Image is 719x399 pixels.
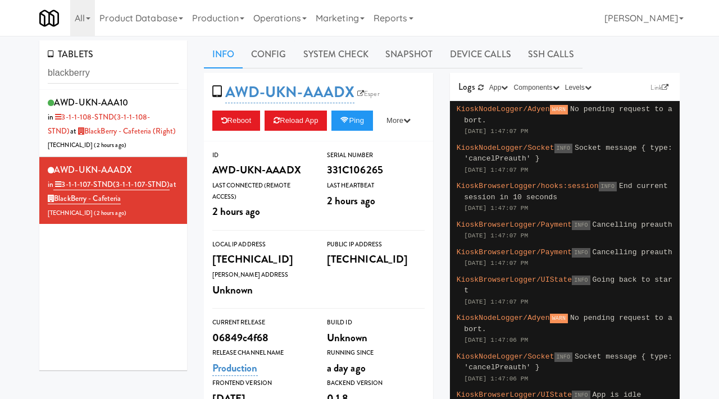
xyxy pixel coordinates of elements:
a: SSH Calls [520,40,583,68]
span: [DATE] 1:47:07 PM [464,128,528,135]
span: at [70,126,176,136]
span: AWD-UKN-AAADX [54,163,132,176]
span: No pending request to abort. [464,105,672,125]
span: KioskBrowserLogger/UIState [457,391,572,399]
span: INFO [554,144,572,153]
span: [DATE] 1:47:06 PM [464,375,528,382]
span: [DATE] 1:47:07 PM [464,167,528,173]
span: (3-1-1-108-STND) [48,112,150,136]
a: Info [204,40,243,68]
a: Esper [354,88,383,99]
img: Micromart [39,8,59,28]
span: WARN [550,105,568,114]
span: in [48,179,170,190]
div: Serial Number [327,150,425,161]
input: Search tablets [48,63,179,84]
span: INFO [572,276,590,285]
div: Unknown [327,328,425,347]
span: KioskBrowserLogger/hooks:session [457,182,599,190]
a: 3-1-1-107-STND(3-1-1-107-STND) [53,179,170,190]
div: Local IP Address [212,239,310,250]
span: [DATE] 1:47:06 PM [464,337,528,343]
a: BlackBerry - Cafeteria (Right) [76,126,176,136]
span: KioskNodeLogger/Adyen [457,105,550,113]
span: 2 hours ago [97,141,124,149]
span: [DATE] 1:47:07 PM [464,260,528,267]
span: (3-1-1-107-STND) [113,179,170,190]
span: AWD-UKN-AAA10 [54,96,128,109]
span: at [48,179,176,204]
div: ID [212,150,310,161]
button: Ping [331,111,373,131]
span: End current session in 10 seconds [464,182,668,201]
a: System Check [295,40,377,68]
span: 2 hours ago [97,209,124,217]
a: Link [648,82,671,93]
div: Build Id [327,317,425,328]
span: [TECHNICAL_ID] ( ) [48,141,126,149]
span: KioskNodeLogger/Socket [457,352,554,361]
span: a day ago [327,360,366,375]
span: KioskNodeLogger/Adyen [457,314,550,322]
button: Reboot [212,111,261,131]
li: AWD-UKN-AAADXin 3-1-1-107-STND(3-1-1-107-STND)at BlackBerry - Cafeteria[TECHNICAL_ID] (2 hours ago) [39,157,187,224]
span: INFO [572,248,590,258]
div: [TECHNICAL_ID] [327,250,425,269]
span: Cancelling preauth [593,248,672,256]
span: in [48,112,150,136]
div: Running Since [327,347,425,359]
button: Reload App [265,111,327,131]
span: WARN [550,314,568,323]
div: Last Connected (Remote Access) [212,180,310,202]
div: Frontend Version [212,378,310,389]
span: TABLETS [48,48,93,61]
div: Backend Version [327,378,425,389]
span: KioskBrowserLogger/UIState [457,276,572,284]
span: [DATE] 1:47:07 PM [464,299,528,305]
button: Levels [562,82,594,93]
span: [TECHNICAL_ID] ( ) [48,209,126,217]
a: Snapshot [377,40,442,68]
button: App [486,82,511,93]
a: 3-1-1-108-STND(3-1-1-108-STND) [48,112,150,136]
div: [TECHNICAL_ID] [212,250,310,269]
button: Components [511,82,562,93]
a: Device Calls [442,40,520,68]
span: INFO [572,221,590,230]
div: Unknown [212,281,310,300]
a: BlackBerry - Cafeteria [48,193,121,204]
span: 2 hours ago [327,193,375,208]
a: Production [212,360,258,376]
span: KioskBrowserLogger/Payment [457,221,572,229]
span: INFO [554,352,572,362]
a: AWD-UKN-AAADX [225,81,354,103]
span: 2 hours ago [212,204,261,219]
span: No pending request to abort. [464,314,672,333]
div: 06849c4f68 [212,328,310,347]
button: More [377,111,420,131]
div: [PERSON_NAME] Address [212,269,310,281]
div: Current Release [212,317,310,328]
span: KioskNodeLogger/Socket [457,144,554,152]
div: AWD-UKN-AAADX [212,160,310,180]
div: Last Heartbeat [327,180,425,191]
li: AWD-UKN-AAA10in 3-1-1-108-STND(3-1-1-108-STND)at BlackBerry - Cafeteria (Right)[TECHNICAL_ID] (2 ... [39,90,187,157]
span: Logs [458,80,475,93]
span: App is idle [593,391,641,399]
span: [DATE] 1:47:07 PM [464,232,528,239]
span: INFO [599,182,617,191]
span: KioskBrowserLogger/Payment [457,248,572,256]
span: Cancelling preauth [593,221,672,229]
span: [DATE] 1:47:07 PM [464,205,528,212]
div: Public IP Address [327,239,425,250]
div: Release Channel Name [212,347,310,359]
div: 331C106265 [327,160,425,180]
a: Config [243,40,295,68]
